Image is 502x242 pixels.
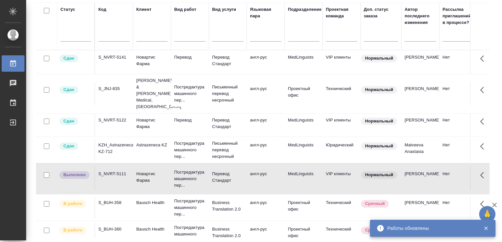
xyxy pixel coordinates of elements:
p: Срочный [365,227,385,233]
p: Сдан [63,55,74,62]
button: Закрыть [479,225,493,231]
div: Рассылка приглашений в процессе? [443,6,474,26]
div: Исполнитель завершил работу [59,171,91,179]
button: Здесь прячутся важные кнопки [476,139,492,154]
div: S_JNJ-835 [98,85,130,92]
td: VIP клиенты [323,114,360,137]
p: Сдан [63,118,74,124]
td: англ-рус [247,139,285,161]
p: Постредактура машинного пер... [174,84,206,103]
div: Исполнитель выполняет работу [59,226,91,235]
td: VIP клиенты [323,167,360,190]
p: Нормальный [365,172,393,178]
p: Перевод Стандарт [212,171,243,184]
div: Вид услуги [212,6,236,13]
p: Business Translation 2.0 [212,199,243,213]
div: Менеджер проверил работу исполнителя, передает ее на следующий этап [59,142,91,151]
p: Business Translation 2.0 [212,226,243,239]
div: S_NVRT-5122 [98,117,130,123]
div: Менеджер проверил работу исполнителя, передает ее на следующий этап [59,117,91,126]
div: S_NVRT-5141 [98,54,130,61]
p: Нормальный [365,118,393,124]
td: англ-рус [247,114,285,137]
td: [PERSON_NAME] [401,82,439,105]
div: Подразделение [288,6,322,13]
p: Выполнен [63,172,86,178]
td: Нет [439,139,477,161]
td: Проектный офис [285,82,323,105]
td: [PERSON_NAME] [401,114,439,137]
p: Постредактура машинного пер... [174,169,206,189]
button: Здесь прячутся важные кнопки [476,167,492,183]
td: Технический [323,82,360,105]
p: [PERSON_NAME] & [PERSON_NAME] Medical, [GEOGRAPHIC_DATA] [136,77,168,110]
td: Юридический [323,139,360,161]
div: KZH_Astrazeneca-KZ-712 [98,142,130,155]
td: MedLinguists [285,139,323,161]
div: Автор последнего изменения [405,6,436,26]
p: Новартис Фарма [136,54,168,67]
div: Доп. статус заказа [364,6,398,19]
p: Перевод [174,54,206,61]
div: S_BUH-360 [98,226,130,233]
td: Технический [323,196,360,219]
p: Письменный перевод несрочный [212,84,243,103]
td: англ-рус [247,167,285,190]
div: Вид работ [174,6,196,13]
p: Нормальный [365,86,393,93]
p: Astrazeneca KZ [136,142,168,148]
p: В работе [63,200,82,207]
td: Проектный офис [285,196,323,219]
div: Клиент [136,6,151,13]
p: Перевод [174,117,206,123]
p: Постредактура машинного пер... [174,140,206,160]
td: Нет [439,167,477,190]
p: Перевод Стандарт [212,54,243,67]
p: Новартис Фарма [136,171,168,184]
p: Перевод Стандарт [212,117,243,130]
td: MedLinguists [285,167,323,190]
button: Здесь прячутся важные кнопки [476,82,492,98]
div: Статус [60,6,75,13]
td: Нет [439,114,477,137]
div: Исполнитель выполняет работу [59,199,91,208]
td: [PERSON_NAME] [401,167,439,190]
div: Языковая пара [250,6,281,19]
td: Нет [439,82,477,105]
td: англ-рус [247,82,285,105]
div: S_NVRT-5111 [98,171,130,177]
p: Сдан [63,86,74,93]
div: S_BUH-358 [98,199,130,206]
div: Проектная команда [326,6,357,19]
button: Здесь прячутся важные кнопки [476,196,492,212]
p: Сдан [63,143,74,149]
p: Bausch Health [136,199,168,206]
button: Здесь прячутся важные кнопки [476,114,492,129]
p: Постредактура машинного пер... [174,198,206,217]
div: Код [98,6,106,13]
div: Работы обновлены [387,225,474,232]
p: Срочный [365,200,385,207]
td: VIP клиенты [323,51,360,74]
td: MedLinguists [285,114,323,137]
button: Здесь прячутся важные кнопки [476,51,492,66]
td: англ-рус [247,196,285,219]
td: англ-рус [247,51,285,74]
td: Matveeva Anastasia [401,139,439,161]
span: 🙏 [482,207,493,221]
p: Bausch Health [136,226,168,233]
p: Нормальный [365,143,393,149]
td: Нет [439,51,477,74]
p: Нормальный [365,55,393,62]
p: Новартис Фарма [136,117,168,130]
td: [PERSON_NAME] [401,196,439,219]
div: Менеджер проверил работу исполнителя, передает ее на следующий этап [59,54,91,63]
td: Нет [439,196,477,219]
td: MedLinguists [285,51,323,74]
button: 🙏 [479,206,495,222]
p: В работе [63,227,82,233]
div: Менеджер проверил работу исполнителя, передает ее на следующий этап [59,85,91,94]
td: [PERSON_NAME] [401,51,439,74]
p: Письменный перевод несрочный [212,140,243,160]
